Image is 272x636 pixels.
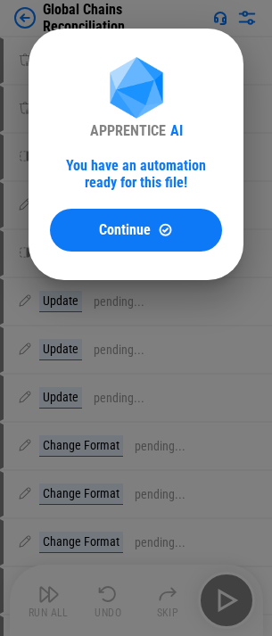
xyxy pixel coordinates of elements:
[101,57,172,122] img: Apprentice AI
[50,209,222,252] button: ContinueContinue
[90,122,166,139] div: APPRENTICE
[99,223,151,237] span: Continue
[170,122,183,139] div: AI
[158,222,173,237] img: Continue
[50,157,222,191] div: You have an automation ready for this file!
